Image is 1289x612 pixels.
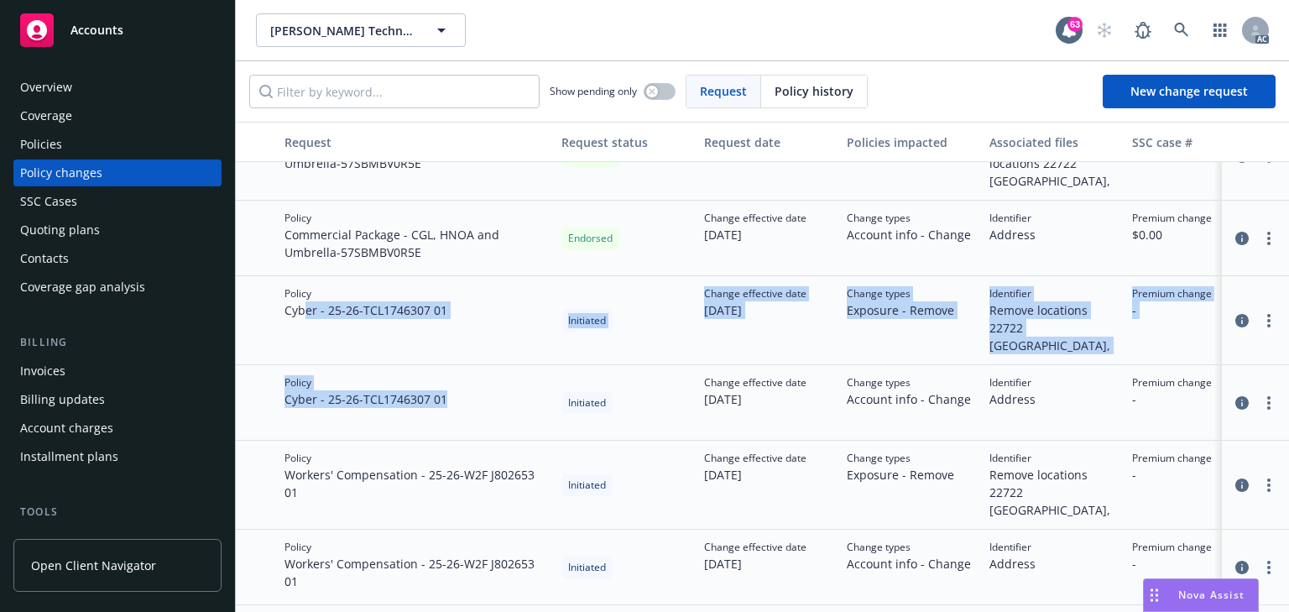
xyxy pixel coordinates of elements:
[847,451,954,466] span: Change types
[20,274,145,301] div: Coverage gap analysis
[1232,311,1252,331] a: circleInformation
[704,451,806,466] span: Change effective date
[31,557,156,574] span: Open Client Navigator
[1259,557,1279,578] a: more
[989,375,1036,390] span: Identifier
[568,313,606,328] span: Initiated
[840,122,983,162] button: Policies impacted
[989,466,1119,519] span: Remove locations 22722 [GEOGRAPHIC_DATA],
[704,466,806,484] span: [DATE]
[236,201,278,276] div: Toggle Row Expanded
[284,301,447,319] span: Cyber - 25-26 - TCL1746307 01
[284,466,548,501] span: Workers' Compensation - 25-26 - W2F J802653 01
[847,555,971,573] span: Account info - Change
[1259,475,1279,495] a: more
[1132,390,1212,408] span: -
[13,443,222,470] a: Installment plans
[1132,540,1212,555] span: Premium change
[1178,588,1245,602] span: Nova Assist
[1132,211,1212,226] span: Premium change
[20,358,65,384] div: Invoices
[20,74,72,101] div: Overview
[1132,375,1212,390] span: Premium change
[989,286,1119,301] span: Identifier
[704,540,806,555] span: Change effective date
[20,131,62,158] div: Policies
[20,386,105,413] div: Billing updates
[989,540,1036,555] span: Identifier
[989,301,1119,354] span: Remove locations 22722 [GEOGRAPHIC_DATA],
[704,555,806,573] span: [DATE]
[13,334,222,351] div: Billing
[555,122,697,162] button: Request status
[256,13,466,47] button: [PERSON_NAME] Technology, Inc.
[1103,75,1276,108] a: New change request
[13,415,222,442] a: Account charges
[1132,555,1212,573] span: -
[13,245,222,272] a: Contacts
[704,301,806,319] span: [DATE]
[284,451,548,466] span: Policy
[284,540,548,555] span: Policy
[1132,466,1212,484] span: -
[697,122,840,162] button: Request date
[775,82,853,100] span: Policy history
[284,226,548,261] span: Commercial Package - CGL, HNOA and Umbrella - 57SBMBV0R5E
[704,286,806,301] span: Change effective date
[983,122,1125,162] button: Associated files
[989,451,1119,466] span: Identifier
[1232,475,1252,495] a: circleInformation
[20,245,69,272] div: Contacts
[1088,13,1121,47] a: Start snowing
[284,286,447,301] span: Policy
[989,555,1036,573] span: Address
[847,375,971,390] span: Change types
[20,188,77,215] div: SSC Cases
[13,74,222,101] a: Overview
[1130,83,1248,99] span: New change request
[847,390,971,408] span: Account info - Change
[13,358,222,384] a: Invoices
[236,365,278,441] div: Toggle Row Expanded
[847,540,971,555] span: Change types
[568,478,606,493] span: Initiated
[13,188,222,215] a: SSC Cases
[1144,579,1165,611] div: Drag to move
[284,375,447,390] span: Policy
[568,560,606,575] span: Initiated
[989,137,1119,190] span: ENDT#001 - Remove locations 22722 [GEOGRAPHIC_DATA],
[236,276,278,365] div: Toggle Row Expanded
[236,530,278,605] div: Toggle Row Expanded
[568,231,613,246] span: Endorsed
[284,390,447,408] span: Cyber - 25-26 - TCL1746307 01
[13,160,222,186] a: Policy changes
[847,133,976,151] div: Policies impacted
[1125,122,1251,162] button: SSC case #
[550,84,637,98] span: Show pending only
[700,82,747,100] span: Request
[20,415,113,442] div: Account charges
[1232,228,1252,248] a: circleInformation
[989,133,1119,151] div: Associated files
[13,386,222,413] a: Billing updates
[236,441,278,530] div: Toggle Row Expanded
[1143,578,1259,612] button: Nova Assist
[847,226,971,243] span: Account info - Change
[284,133,548,151] div: Request
[568,395,606,411] span: Initiated
[13,504,222,520] div: Tools
[561,133,691,151] div: Request status
[1132,133,1245,151] div: SSC case #
[1165,13,1198,47] a: Search
[270,22,415,39] span: [PERSON_NAME] Technology, Inc.
[13,7,222,54] a: Accounts
[704,226,806,243] span: [DATE]
[704,390,806,408] span: [DATE]
[1259,311,1279,331] a: more
[704,133,833,151] div: Request date
[704,211,806,226] span: Change effective date
[20,217,100,243] div: Quoting plans
[1132,451,1212,466] span: Premium change
[847,211,971,226] span: Change types
[989,390,1036,408] span: Address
